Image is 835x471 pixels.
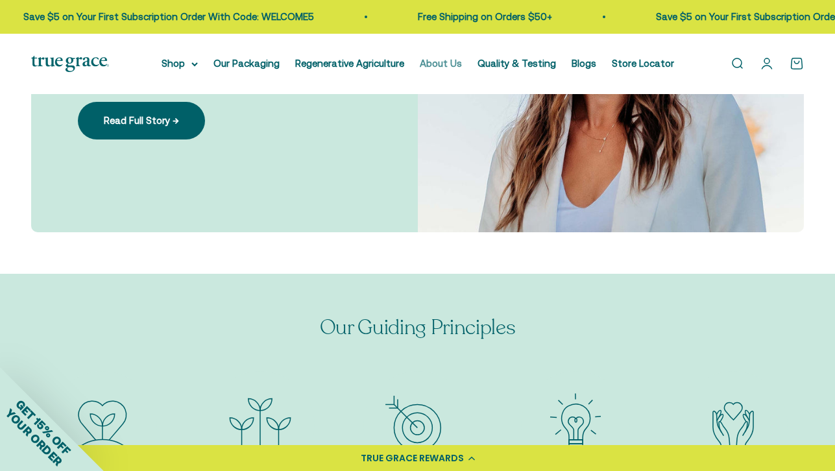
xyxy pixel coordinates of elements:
a: Store Locator [612,58,674,69]
h2: Our Guiding Principles [320,315,516,340]
span: GET 15% OFF [13,397,73,457]
a: Free Shipping on Orders $50+ [417,11,551,22]
a: About Us [420,58,462,69]
a: Quality & Testing [478,58,556,69]
a: Blogs [572,58,596,69]
a: Read Full Story → [78,102,205,139]
summary: Shop [162,56,198,71]
div: TRUE GRACE REWARDS [361,452,464,465]
a: Our Packaging [213,58,280,69]
span: YOUR ORDER [3,406,65,468]
p: Save $5 on Your First Subscription Order With Code: WELCOME5 [22,9,313,25]
a: Regenerative Agriculture [295,58,404,69]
